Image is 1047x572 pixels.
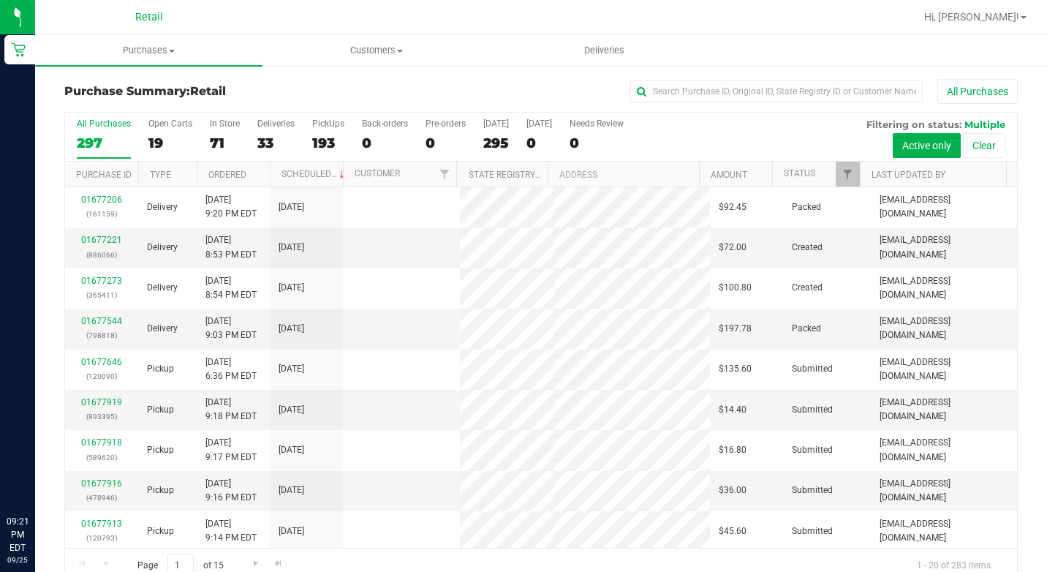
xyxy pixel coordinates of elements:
span: [DATE] 6:36 PM EDT [205,355,257,383]
span: $100.80 [719,281,752,295]
span: [EMAIL_ADDRESS][DOMAIN_NAME] [880,517,1008,545]
a: Purchases [35,35,262,66]
span: [DATE] 9:18 PM EDT [205,396,257,424]
span: Delivery [147,241,178,255]
span: Delivery [147,200,178,214]
div: In Store [210,118,240,129]
button: Active only [893,133,961,158]
span: Created [792,281,823,295]
div: [DATE] [483,118,509,129]
p: (886066) [74,248,129,262]
span: [DATE] 9:14 PM EDT [205,517,257,545]
p: (365411) [74,288,129,302]
div: 193 [312,135,344,151]
span: [DATE] [279,443,304,457]
span: [DATE] [279,362,304,376]
div: 297 [77,135,131,151]
a: Deliveries [491,35,718,66]
p: (478946) [74,491,129,505]
span: Packed [792,322,821,336]
span: Pickup [147,362,174,376]
div: Deliveries [257,118,295,129]
button: Clear [963,133,1005,158]
a: 01677221 [81,235,122,245]
span: $92.45 [719,200,746,214]
span: Pickup [147,524,174,538]
span: [DATE] [279,483,304,497]
a: 01677646 [81,357,122,367]
a: 01677206 [81,195,122,205]
span: Created [792,241,823,255]
inline-svg: Retail [11,42,26,57]
span: [DATE] [279,281,304,295]
span: [DATE] [279,524,304,538]
p: 09:21 PM EDT [7,515,29,554]
button: All Purchases [937,79,1018,104]
span: Submitted [792,362,833,376]
span: $45.60 [719,524,746,538]
span: $197.78 [719,322,752,336]
a: 01677273 [81,276,122,286]
div: 0 [362,135,408,151]
span: [DATE] 9:03 PM EDT [205,315,257,342]
span: [EMAIL_ADDRESS][DOMAIN_NAME] [880,355,1008,383]
th: Address [548,162,699,187]
div: 33 [257,135,295,151]
span: [EMAIL_ADDRESS][DOMAIN_NAME] [880,436,1008,464]
div: 0 [570,135,624,151]
span: Customers [263,44,489,57]
p: (120090) [74,369,129,383]
a: Scheduled [281,169,348,179]
span: [DATE] 9:20 PM EDT [205,193,257,221]
p: (589620) [74,451,129,464]
span: [DATE] [279,403,304,417]
span: Filtering on status: [866,118,961,130]
span: [EMAIL_ADDRESS][DOMAIN_NAME] [880,233,1008,261]
a: Customers [262,35,490,66]
iframe: Resource center [15,455,58,499]
span: Pickup [147,483,174,497]
p: (798818) [74,328,129,342]
span: $14.40 [719,403,746,417]
a: Purchase ID [76,170,132,180]
span: [EMAIL_ADDRESS][DOMAIN_NAME] [880,477,1008,505]
a: Filter [836,162,860,187]
h3: Purchase Summary: [64,85,382,98]
div: Back-orders [362,118,408,129]
div: [DATE] [526,118,552,129]
span: Submitted [792,524,833,538]
span: Multiple [964,118,1005,130]
span: Submitted [792,483,833,497]
span: [DATE] 9:16 PM EDT [205,477,257,505]
div: 0 [426,135,466,151]
div: Needs Review [570,118,624,129]
div: 295 [483,135,509,151]
a: Ordered [208,170,246,180]
a: Amount [711,170,747,180]
div: 0 [526,135,552,151]
p: (161159) [74,207,129,221]
a: Type [150,170,171,180]
span: Packed [792,200,821,214]
div: Pre-orders [426,118,466,129]
a: Last Updated By [872,170,945,180]
span: [EMAIL_ADDRESS][DOMAIN_NAME] [880,274,1008,302]
span: [EMAIL_ADDRESS][DOMAIN_NAME] [880,315,1008,342]
span: Deliveries [564,44,644,57]
a: 01677916 [81,478,122,489]
span: [EMAIL_ADDRESS][DOMAIN_NAME] [880,193,1008,221]
span: $135.60 [719,362,752,376]
a: State Registry ID [469,170,545,180]
span: Delivery [147,322,178,336]
a: 01677918 [81,437,122,448]
span: Purchases [35,44,262,57]
div: PickUps [312,118,344,129]
span: Delivery [147,281,178,295]
a: Status [784,168,815,178]
span: Submitted [792,403,833,417]
a: Filter [432,162,456,187]
div: Open Carts [148,118,192,129]
span: [DATE] 8:54 PM EDT [205,274,257,302]
p: 09/25 [7,554,29,565]
span: [DATE] 9:17 PM EDT [205,436,257,464]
